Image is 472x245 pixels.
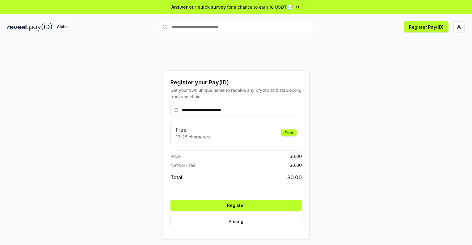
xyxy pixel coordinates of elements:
[170,153,181,159] span: Price
[170,162,195,168] span: Network fee
[29,23,52,31] img: pay_id
[170,216,302,227] button: Pricing
[281,129,297,136] div: Free
[176,133,210,140] p: 13-25 characters
[170,87,302,100] div: Get your own unique name to receive any crypto and stablecoin, from any chain
[170,200,302,211] button: Register
[170,174,182,181] span: Total
[7,23,28,31] img: reveel_dark
[54,23,71,31] div: Alpha
[227,4,293,10] span: for a chance to earn 10 USDT 📝
[290,153,302,159] span: $ 0.00
[171,4,226,10] span: Answer our quick survey
[290,162,302,168] span: $ 0.00
[176,126,210,133] h3: Free
[287,174,302,181] span: $ 0.00
[170,78,302,87] div: Register your Pay(ID)
[404,21,448,32] button: Register Pay(ID)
